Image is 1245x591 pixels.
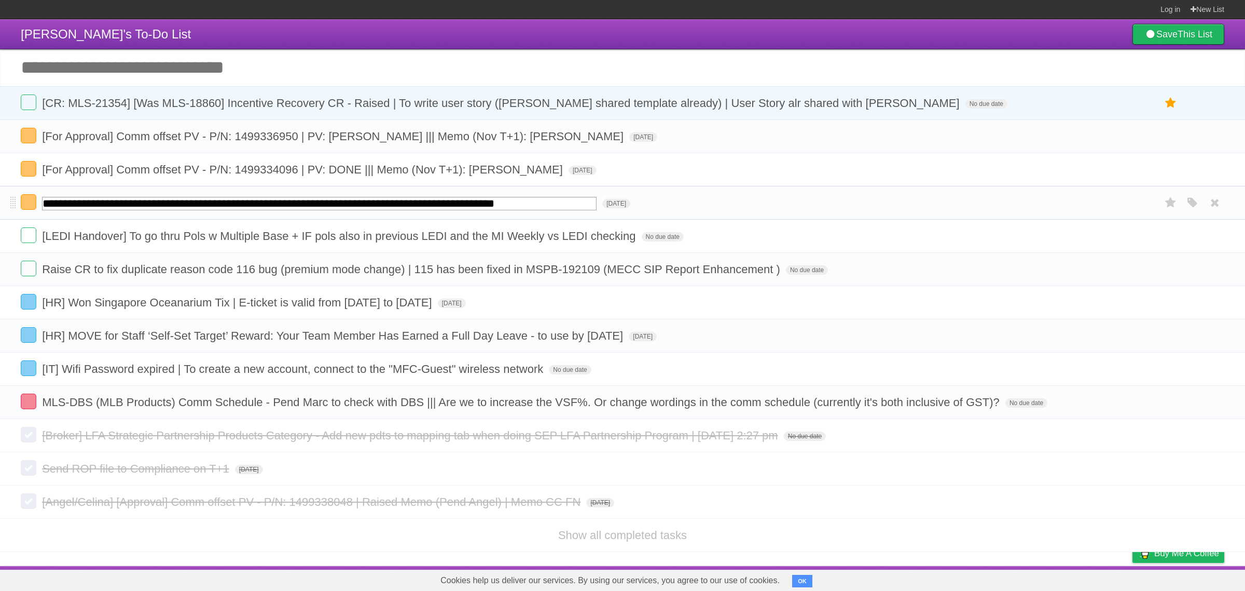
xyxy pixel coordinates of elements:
span: No due date [786,265,828,275]
label: Done [21,427,36,442]
label: Done [21,394,36,409]
span: [DATE] [629,132,657,142]
label: Done [21,294,36,310]
label: Done [21,95,36,110]
a: Show all completed tasks [558,529,687,542]
a: Suggest a feature [1159,569,1224,588]
label: Done [21,360,36,376]
b: This List [1178,29,1212,39]
span: [LEDI Handover] To go thru Pols w Multiple Base + IF pols also in previous LEDI and the MI Weekly... [42,230,638,243]
span: MLS-DBS (MLB Products) Comm Schedule - Pend Marc to check with DBS ||| Are we to increase the VSF... [42,396,1002,409]
span: [HR] Won Singapore Oceanarium Tix | E-ticket is valid from [DATE] to [DATE] [42,296,435,309]
label: Done [21,460,36,476]
span: [DATE] [586,498,614,507]
a: Terms [1084,569,1106,588]
span: [Broker] LFA Strategic Partnership Products Category - Add new pdts to mapping tab when doing SEP... [42,429,781,442]
a: About [994,569,1016,588]
label: Star task [1161,194,1181,211]
span: [Angel/Celina] [Approval] Comm offset PV - P/N: 1499338048 | Raised Memo (Pend Angel) | Memo CC FN [42,495,583,508]
img: Buy me a coffee [1138,544,1152,562]
label: Done [21,327,36,343]
span: [IT] Wifi Password expired | To create a new account, connect to the "MFC-Guest" wireless network [42,362,546,375]
span: [PERSON_NAME]'s To-Do List [21,27,191,41]
label: Done [21,227,36,243]
span: [DATE] [569,166,597,175]
label: Star task [1161,95,1181,112]
span: [CR: MLS-21354] [Was MLS-18860] Incentive Recovery CR - Raised | To write user story ([PERSON_NAM... [42,97,962,110]
a: Buy me a coffee [1132,544,1224,563]
span: No due date [642,232,684,241]
span: Buy me a coffee [1154,544,1219,562]
label: Done [21,493,36,509]
span: [DATE] [602,199,630,208]
label: Done [21,161,36,177]
span: [For Approval] Comm offset PV - P/N: 1499334096 | PV: DONE ||| Memo (Nov T+1): [PERSON_NAME] [42,163,565,176]
span: Send ROP file to Compliance on T+1 [42,462,232,475]
span: No due date [784,432,826,441]
span: Raise CR to fix duplicate reason code 116 bug (premium mode change) | 115 has been fixed in MSPB-... [42,263,783,276]
span: Cookies help us deliver our services. By using our services, you agree to our use of cookies. [430,570,790,591]
span: [DATE] [235,465,263,474]
label: Done [21,194,36,210]
span: [HR] MOVE for Staff ‘Self-Set Target’ Reward: Your Team Member Has Earned a Full Day Leave - to u... [42,329,626,342]
span: [DATE] [629,332,657,341]
label: Done [21,128,36,143]
a: Developers [1029,569,1071,588]
span: No due date [1005,398,1047,408]
a: Privacy [1119,569,1146,588]
label: Done [21,261,36,276]
span: No due date [549,365,591,374]
span: No due date [965,99,1007,109]
button: OK [792,575,812,587]
a: SaveThis List [1132,24,1224,45]
span: [For Approval] Comm offset PV - P/N: 1499336950 | PV: [PERSON_NAME] ||| Memo (Nov T+1): [PERSON_N... [42,130,626,143]
span: [DATE] [438,299,466,308]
